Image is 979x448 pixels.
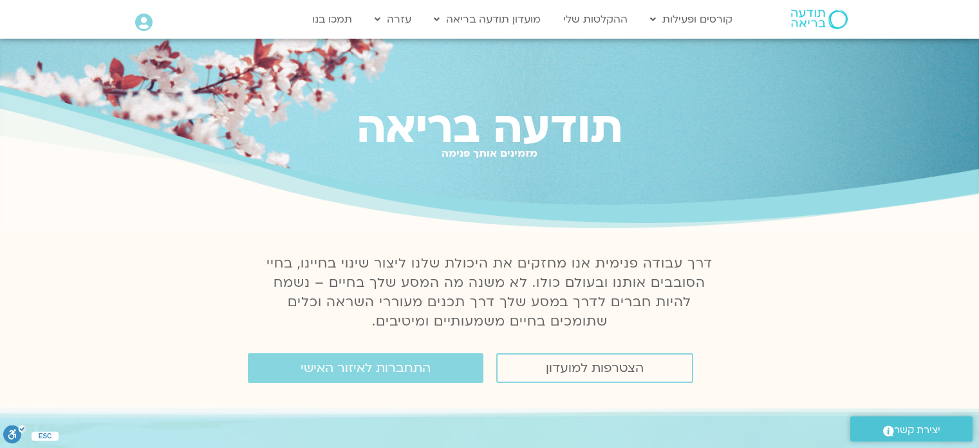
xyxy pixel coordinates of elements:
a: מועדון תודעה בריאה [427,7,547,32]
a: תמכו בנו [306,7,359,32]
span: הצטרפות למועדון [546,361,644,375]
a: הצטרפות למועדון [496,353,693,383]
a: ההקלטות שלי [557,7,634,32]
a: התחברות לאיזור האישי [248,353,483,383]
span: יצירת קשר [894,422,940,439]
a: קורסים ופעילות [644,7,739,32]
a: יצירת קשר [850,416,973,442]
a: עזרה [368,7,418,32]
p: דרך עבודה פנימית אנו מחזקים את היכולת שלנו ליצור שינוי בחיינו, בחיי הסובבים אותנו ובעולם כולו. לא... [259,254,720,331]
img: תודעה בריאה [791,10,848,29]
span: התחברות לאיזור האישי [301,361,431,375]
